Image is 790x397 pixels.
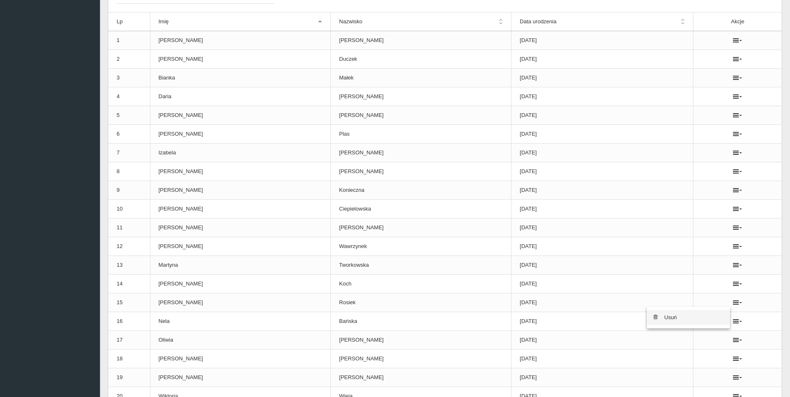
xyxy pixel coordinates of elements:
td: Martyna [150,256,331,275]
a: Usuń [647,310,730,325]
td: [DATE] [511,256,693,275]
td: Koch [331,275,511,293]
td: [DATE] [511,368,693,387]
td: [DATE] [511,162,693,181]
td: 11 [108,218,150,237]
td: Nela [150,312,331,331]
td: Rosiek [331,293,511,312]
td: [PERSON_NAME] [331,368,511,387]
td: [DATE] [511,312,693,331]
td: [DATE] [511,144,693,162]
td: 13 [108,256,150,275]
td: Wawrzynek [331,237,511,256]
td: 12 [108,237,150,256]
td: [PERSON_NAME] [150,350,331,368]
td: [DATE] [511,293,693,312]
td: 10 [108,200,150,218]
td: [PERSON_NAME] [331,162,511,181]
td: [PERSON_NAME] [150,275,331,293]
td: [DATE] [511,181,693,200]
td: [DATE] [511,275,693,293]
td: 6 [108,125,150,144]
td: [DATE] [511,350,693,368]
td: [DATE] [511,237,693,256]
td: [DATE] [511,218,693,237]
td: 1 [108,31,150,50]
td: [PERSON_NAME] [150,218,331,237]
td: [PERSON_NAME] [331,87,511,106]
td: Konieczna [331,181,511,200]
td: [DATE] [511,125,693,144]
td: Bańska [331,312,511,331]
th: Nazwisko [331,12,511,31]
td: Małek [331,69,511,87]
td: [PERSON_NAME] [331,31,511,50]
td: [DATE] [511,200,693,218]
td: Duczek [331,50,511,69]
td: [DATE] [511,31,693,50]
td: [PERSON_NAME] [150,31,331,50]
td: 2 [108,50,150,69]
td: [PERSON_NAME] [150,368,331,387]
td: Tworkowska [331,256,511,275]
td: [PERSON_NAME] [331,144,511,162]
td: 3 [108,69,150,87]
td: 5 [108,106,150,125]
td: [DATE] [511,87,693,106]
td: [PERSON_NAME] [331,106,511,125]
td: [PERSON_NAME] [150,125,331,144]
td: 9 [108,181,150,200]
td: [PERSON_NAME] [150,200,331,218]
td: [DATE] [511,106,693,125]
td: 16 [108,312,150,331]
td: [DATE] [511,50,693,69]
th: Data urodzenia [511,12,693,31]
td: 18 [108,350,150,368]
td: 8 [108,162,150,181]
td: Izabela [150,144,331,162]
th: Imię [150,12,331,31]
td: Bianka [150,69,331,87]
td: 19 [108,368,150,387]
td: [PERSON_NAME] [150,293,331,312]
td: 4 [108,87,150,106]
td: 15 [108,293,150,312]
td: Ciepielowska [331,200,511,218]
td: [PERSON_NAME] [331,331,511,350]
th: Lp [108,12,150,31]
td: [PERSON_NAME] [150,181,331,200]
td: 17 [108,331,150,350]
td: [PERSON_NAME] [150,162,331,181]
td: [PERSON_NAME] [150,237,331,256]
td: Plas [331,125,511,144]
td: 14 [108,275,150,293]
td: 7 [108,144,150,162]
td: [DATE] [511,69,693,87]
td: [PERSON_NAME] [150,50,331,69]
td: [PERSON_NAME] [331,350,511,368]
td: [PERSON_NAME] [150,106,331,125]
td: Daria [150,87,331,106]
td: [PERSON_NAME] [331,218,511,237]
td: Oliwia [150,331,331,350]
td: [DATE] [511,331,693,350]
